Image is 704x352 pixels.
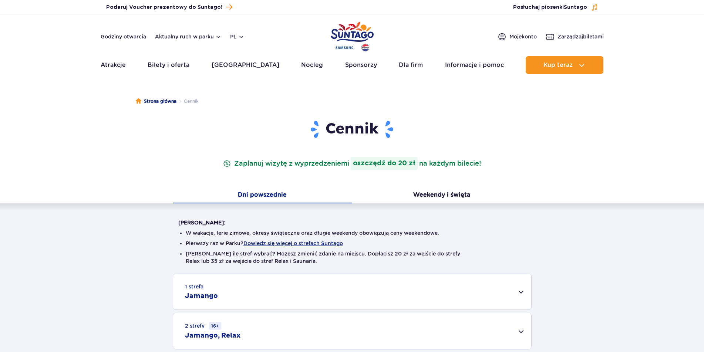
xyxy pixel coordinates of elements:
[209,322,221,330] small: 16+
[136,98,176,105] a: Strona główna
[230,33,244,40] button: pl
[509,33,537,40] span: Moje konto
[513,4,587,11] span: Posłuchaj piosenki
[178,120,526,139] h1: Cennik
[106,4,222,11] span: Podaruj Voucher prezentowy do Suntago!
[178,220,225,226] strong: [PERSON_NAME]:
[301,56,323,74] a: Nocleg
[186,240,519,247] li: Pierwszy raz w Parku?
[155,34,221,40] button: Aktualny ruch w parku
[185,292,218,301] h2: Jamango
[513,4,598,11] button: Posłuchaj piosenkiSuntago
[212,56,279,74] a: [GEOGRAPHIC_DATA]
[186,250,519,265] li: [PERSON_NAME] ile stref wybrać? Możesz zmienić zdanie na miejscu. Dopłacisz 20 zł za wejście do s...
[243,240,343,246] button: Dowiedz się więcej o strefach Suntago
[222,157,482,170] p: Zaplanuj wizytę z wyprzedzeniem na każdym bilecie!
[173,188,352,203] button: Dni powszednie
[558,33,604,40] span: Zarządzaj biletami
[564,5,587,10] span: Suntago
[526,56,603,74] button: Kup teraz
[352,188,532,203] button: Weekendy i święta
[498,32,537,41] a: Mojekonto
[546,32,604,41] a: Zarządzajbiletami
[101,33,146,40] a: Godziny otwarcia
[106,2,232,12] a: Podaruj Voucher prezentowy do Suntago!
[351,157,418,170] strong: oszczędź do 20 zł
[543,62,573,68] span: Kup teraz
[176,98,199,105] li: Cennik
[101,56,126,74] a: Atrakcje
[185,283,203,290] small: 1 strefa
[345,56,377,74] a: Sponsorzy
[399,56,423,74] a: Dla firm
[185,331,240,340] h2: Jamango, Relax
[445,56,504,74] a: Informacje i pomoc
[148,56,189,74] a: Bilety i oferta
[185,322,221,330] small: 2 strefy
[186,229,519,237] li: W wakacje, ferie zimowe, okresy świąteczne oraz długie weekendy obowiązują ceny weekendowe.
[331,18,374,53] a: Park of Poland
